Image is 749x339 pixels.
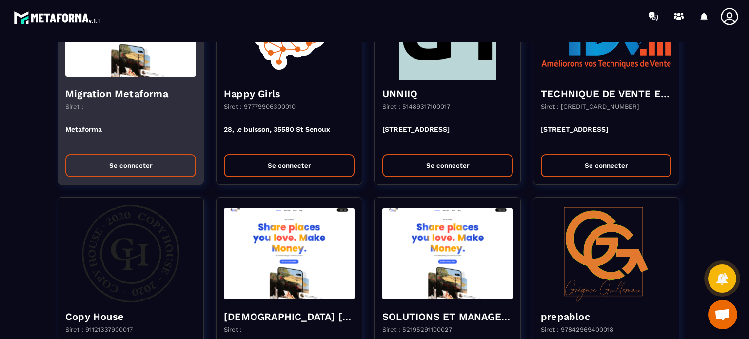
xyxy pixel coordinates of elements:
p: 28, le buisson, 35580 St Senoux [224,125,355,147]
h4: Happy Girls [224,87,355,100]
img: funnel-background [224,205,355,302]
h4: Migration Metaforma [65,87,196,100]
p: Siret : [65,103,83,110]
h4: TECHNIQUE DE VENTE EDITION [541,87,671,100]
p: Siret : 97779906300010 [224,103,296,110]
p: [STREET_ADDRESS] [382,125,513,147]
button: Se connecter [382,154,513,177]
a: Ouvrir le chat [708,300,737,329]
p: Siret : [224,326,242,333]
h4: [DEMOGRAPHIC_DATA] [GEOGRAPHIC_DATA] [224,310,355,323]
button: Se connecter [224,154,355,177]
h4: prepabloc [541,310,671,323]
p: [STREET_ADDRESS] [541,125,671,147]
p: Siret : 51489317100017 [382,103,450,110]
img: funnel-background [382,205,513,302]
button: Se connecter [65,154,196,177]
p: Siret : 91121337900017 [65,326,133,333]
img: funnel-background [541,205,671,302]
p: Siret : [CREDIT_CARD_NUMBER] [541,103,639,110]
img: logo [14,9,101,26]
img: funnel-background [65,205,196,302]
p: Metaforma [65,125,196,147]
p: Siret : 52195291100027 [382,326,452,333]
h4: Copy House [65,310,196,323]
h4: UNNIIQ [382,87,513,100]
button: Se connecter [541,154,671,177]
h4: SOLUTIONS ET MANAGERS [382,310,513,323]
p: Siret : 97842969400018 [541,326,613,333]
